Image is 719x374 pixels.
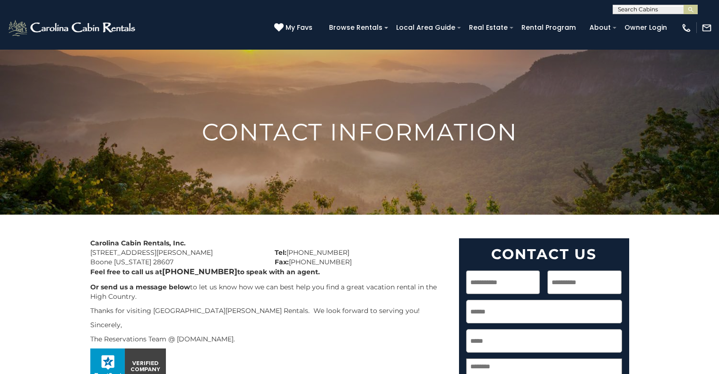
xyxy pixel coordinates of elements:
[517,20,580,35] a: Rental Program
[90,239,186,247] strong: Carolina Cabin Rentals, Inc.
[464,20,512,35] a: Real Estate
[268,238,452,267] div: [PHONE_NUMBER] [PHONE_NUMBER]
[90,268,162,276] b: Feel free to call us at
[585,20,615,35] a: About
[681,23,692,33] img: phone-regular-white.png
[275,258,289,266] strong: Fax:
[90,306,445,315] p: Thanks for visiting [GEOGRAPHIC_DATA][PERSON_NAME] Rentals. We look forward to serving you!
[391,20,460,35] a: Local Area Guide
[275,248,286,257] strong: Tel:
[7,18,138,37] img: White-1-2.png
[90,283,190,291] b: Or send us a message below
[162,267,237,276] b: [PHONE_NUMBER]
[466,245,622,263] h2: Contact Us
[90,320,445,330] p: Sincerely,
[274,23,315,33] a: My Favs
[83,238,268,267] div: [STREET_ADDRESS][PERSON_NAME] Boone [US_STATE] 28607
[324,20,387,35] a: Browse Rentals
[237,268,320,276] b: to speak with an agent.
[702,23,712,33] img: mail-regular-white.png
[286,23,312,33] span: My Favs
[90,282,445,301] p: to let us know how we can best help you find a great vacation rental in the High Country.
[620,20,672,35] a: Owner Login
[90,334,445,344] p: The Reservations Team @ [DOMAIN_NAME].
